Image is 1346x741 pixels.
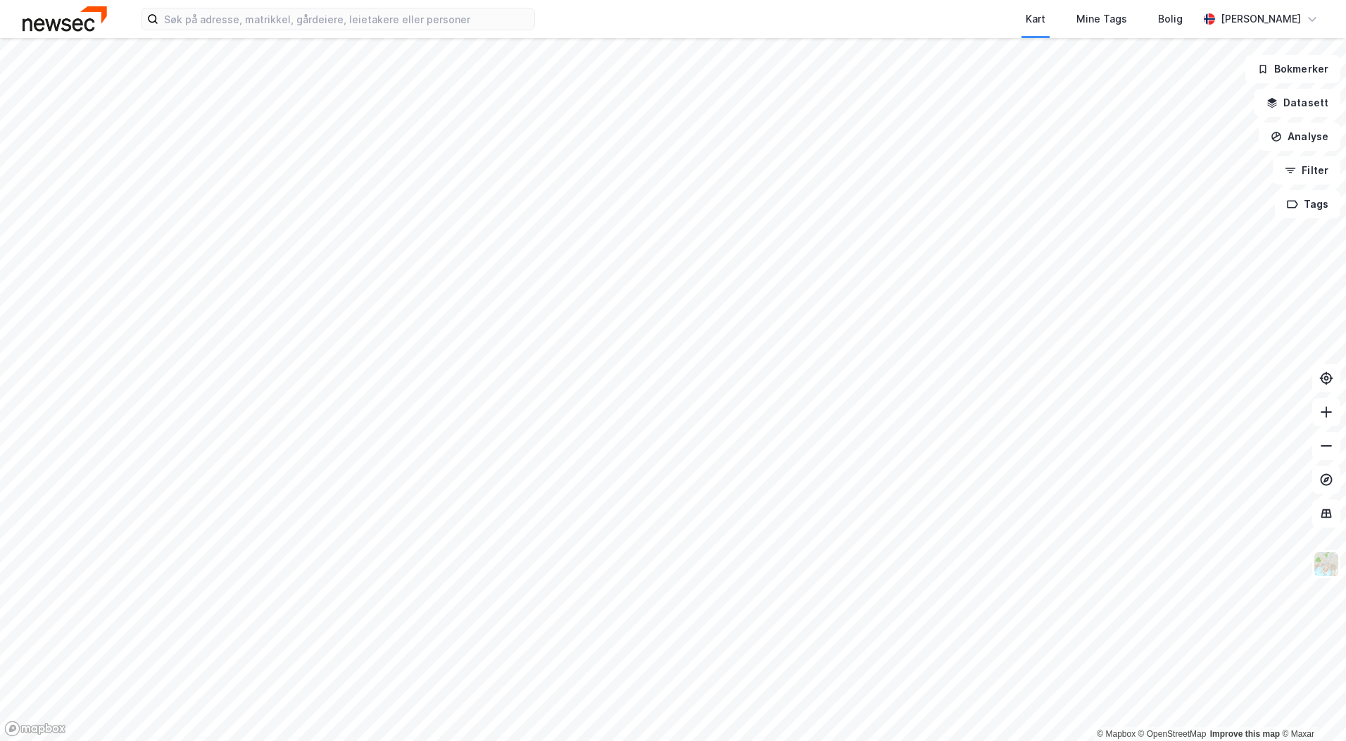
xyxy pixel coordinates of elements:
[1259,123,1340,151] button: Analyse
[1276,673,1346,741] div: Kontrollprogram for chat
[1158,11,1183,27] div: Bolig
[1276,673,1346,741] iframe: Chat Widget
[1026,11,1045,27] div: Kart
[1076,11,1127,27] div: Mine Tags
[158,8,534,30] input: Søk på adresse, matrikkel, gårdeiere, leietakere eller personer
[1273,156,1340,185] button: Filter
[1210,729,1280,739] a: Improve this map
[1275,190,1340,218] button: Tags
[1138,729,1207,739] a: OpenStreetMap
[1254,89,1340,117] button: Datasett
[1313,551,1340,578] img: Z
[1097,729,1136,739] a: Mapbox
[1221,11,1301,27] div: [PERSON_NAME]
[23,6,107,31] img: newsec-logo.f6e21ccffca1b3a03d2d.png
[1245,55,1340,83] button: Bokmerker
[4,721,66,737] a: Mapbox homepage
